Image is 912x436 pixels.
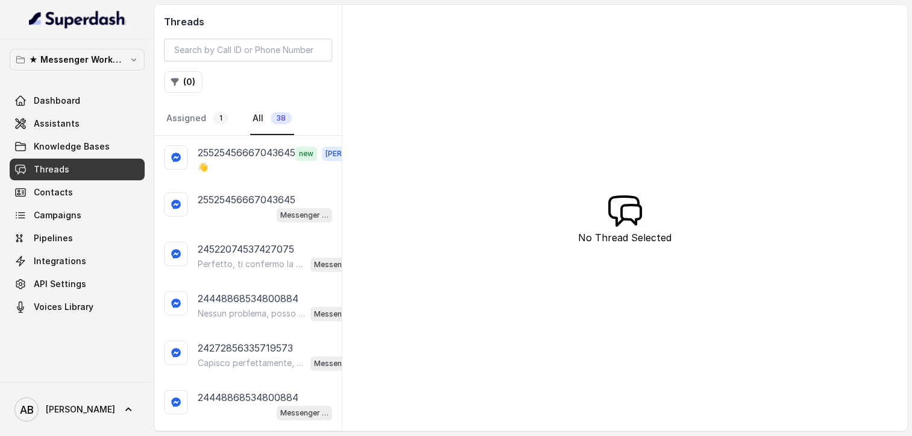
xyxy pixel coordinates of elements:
[10,113,145,134] a: Assistants
[10,49,145,71] button: ★ Messenger Workspace
[34,141,110,153] span: Knowledge Bases
[198,192,295,207] p: 25525456667043645
[10,182,145,203] a: Contacts
[34,95,80,107] span: Dashboard
[322,147,389,161] span: [PERSON_NAME]
[10,90,145,112] a: Dashboard
[280,407,329,419] p: Messenger Metodo FESPA v2
[198,357,306,369] p: Capisco perfettamente, grazie a te per il tempo. Se in futuro vorrai riprendere il discorso, sarò...
[10,273,145,295] a: API Settings
[10,227,145,249] a: Pipelines
[198,341,293,355] p: 24272856335719573
[280,209,329,221] p: Messenger Metodo FESPA v2
[34,163,69,175] span: Threads
[271,112,292,124] span: 38
[34,255,86,267] span: Integrations
[198,258,306,270] p: Perfetto, ti confermo la chiamata per [DATE] alle 17:00! Un nostro segretario ti chiamerà per ela...
[20,403,34,416] text: AB
[10,393,145,426] a: [PERSON_NAME]
[198,291,298,306] p: 24448868534800884
[34,186,73,198] span: Contacts
[34,118,80,130] span: Assistants
[46,403,115,415] span: [PERSON_NAME]
[314,358,362,370] p: Messenger Metodo FESPA v2
[198,161,208,173] p: 👋
[164,71,203,93] button: (0)
[198,308,306,320] p: Nessun problema, posso chiederti il numero di telefono? Così organizziamo la chiamata nel giorno ...
[164,103,332,135] nav: Tabs
[10,250,145,272] a: Integrations
[578,230,671,245] p: No Thread Selected
[164,103,231,135] a: Assigned1
[295,147,317,161] span: new
[29,10,126,29] img: light.svg
[34,278,86,290] span: API Settings
[29,52,125,67] p: ★ Messenger Workspace
[164,39,332,62] input: Search by Call ID or Phone Number
[213,112,228,124] span: 1
[250,103,294,135] a: All38
[198,390,298,405] p: 24448868534800884
[198,242,294,256] p: 24522074537427075
[34,209,81,221] span: Campaigns
[34,232,73,244] span: Pipelines
[10,136,145,157] a: Knowledge Bases
[164,14,332,29] h2: Threads
[10,296,145,318] a: Voices Library
[10,159,145,180] a: Threads
[314,308,362,320] p: Messenger Metodo FESPA v2
[314,259,362,271] p: Messenger Metodo FESPA v2
[198,145,295,161] p: 25525456667043645
[10,204,145,226] a: Campaigns
[34,301,93,313] span: Voices Library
